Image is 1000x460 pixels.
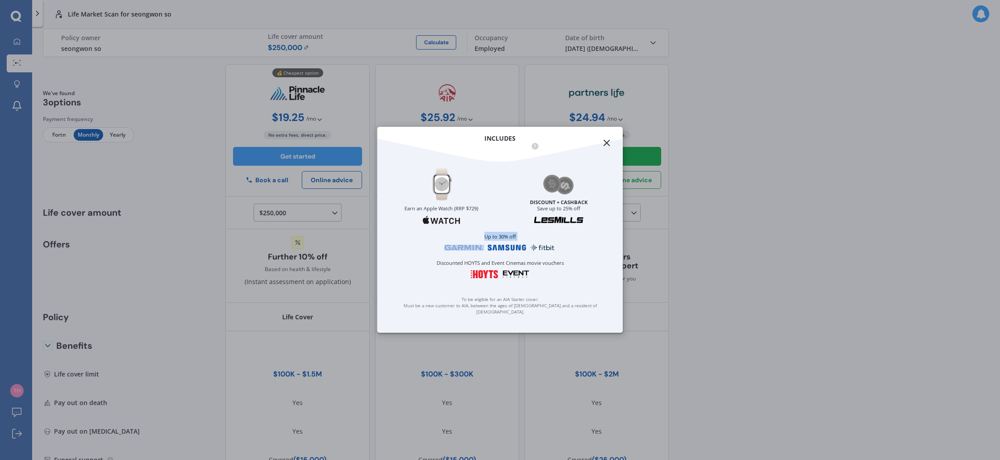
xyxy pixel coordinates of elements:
a: ? [532,143,538,150]
div: To be eligible for an AIA Starter cover: Must be a new customer to AIA, between the ages of [DEMO... [377,297,623,315]
img: Fitbit [530,244,556,251]
img: Apple watch [430,167,453,202]
img: Samsung [487,244,526,251]
small: Up to 30% off [484,233,516,240]
small: Earn an Apple Watch (RRP $729) [404,205,478,211]
small: Discounted HOYTS and Event Cinemas movie vouchers [437,259,564,266]
b: DISCOUNT + CASHBACK [530,199,587,206]
small: Save up to 25% off [537,205,580,211]
img: Hoyts [471,271,498,279]
img: Cashback [543,175,575,196]
b: INCLUDES [484,134,516,143]
img: Apple watch logo [422,215,460,225]
img: EventCinemas [502,271,529,279]
img: Les mills [533,215,584,225]
img: Garmin [444,245,484,251]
